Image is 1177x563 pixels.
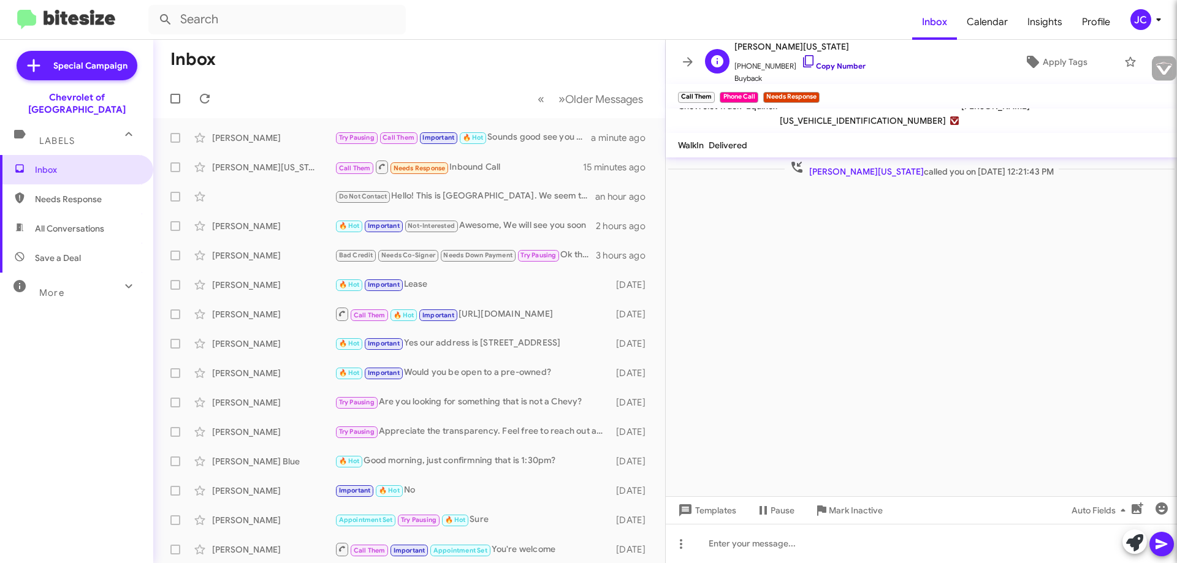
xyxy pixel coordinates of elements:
[1120,9,1164,30] button: JC
[666,499,746,521] button: Templates
[1018,4,1072,40] a: Insights
[443,251,512,259] span: Needs Down Payment
[610,308,655,320] div: [DATE]
[734,54,866,72] span: [PHONE_NUMBER]
[335,483,610,497] div: No
[170,50,216,69] h1: Inbox
[463,134,484,142] span: 🔥 Hot
[339,486,371,494] span: Important
[212,161,335,173] div: [PERSON_NAME][US_STATE]
[212,543,335,556] div: [PERSON_NAME]
[53,59,128,72] span: Special Campaign
[1130,9,1151,30] div: JC
[335,130,591,145] div: Sounds good see you then
[394,164,446,172] span: Needs Response
[720,92,758,103] small: Phone Call
[957,4,1018,40] a: Calendar
[335,159,583,175] div: Inbound Call
[610,514,655,526] div: [DATE]
[809,166,924,177] span: [PERSON_NAME][US_STATE]
[1062,499,1140,521] button: Auto Fields
[212,220,335,232] div: [PERSON_NAME]
[335,336,610,350] div: Yes our address is [STREET_ADDRESS]
[339,251,373,259] span: Bad Credit
[335,189,595,203] div: Hello! This is [GEOGRAPHIC_DATA]. We seem to have received this message in error, as we are a doc...
[354,546,386,554] span: Call Them
[368,369,400,377] span: Important
[445,516,466,524] span: 🔥 Hot
[829,499,883,521] span: Mark Inactive
[335,425,610,439] div: Appreciate the transparency. Feel free to reach out after taking care of insurance so we can furt...
[422,311,454,319] span: Important
[212,367,335,379] div: [PERSON_NAME]
[17,51,137,80] a: Special Campaign
[339,222,360,230] span: 🔥 Hot
[1072,4,1120,40] a: Profile
[678,92,715,103] small: Call Them
[354,311,386,319] span: Call Them
[35,222,104,235] span: All Conversations
[35,164,139,176] span: Inbox
[596,249,655,262] div: 3 hours ago
[212,279,335,291] div: [PERSON_NAME]
[433,546,487,554] span: Appointment Set
[379,486,400,494] span: 🔥 Hot
[339,339,360,347] span: 🔥 Hot
[368,339,400,347] span: Important
[339,134,375,142] span: Try Pausing
[558,91,565,107] span: »
[212,396,335,409] div: [PERSON_NAME]
[1072,499,1130,521] span: Auto Fields
[212,308,335,320] div: [PERSON_NAME]
[992,51,1118,73] button: Apply Tags
[734,39,866,54] span: [PERSON_NAME][US_STATE]
[368,222,400,230] span: Important
[35,193,139,205] span: Needs Response
[610,396,655,409] div: [DATE]
[212,338,335,350] div: [PERSON_NAME]
[368,281,400,289] span: Important
[335,454,610,468] div: Good morning, just confirmning that is 1:30pm?
[212,514,335,526] div: [PERSON_NAME]
[148,5,406,34] input: Search
[583,161,655,173] div: 15 minutes ago
[610,455,655,467] div: [DATE]
[335,395,610,409] div: Are you looking for something that is not a Chevy?
[610,543,655,556] div: [DATE]
[212,132,335,144] div: [PERSON_NAME]
[339,428,375,436] span: Try Pausing
[596,220,655,232] div: 2 hours ago
[335,366,610,380] div: Would you be open to a pre-owned?
[763,92,820,103] small: Needs Response
[801,61,866,70] a: Copy Number
[771,499,794,521] span: Pause
[408,222,455,230] span: Not-Interested
[339,281,360,289] span: 🔥 Hot
[339,516,393,524] span: Appointment Set
[335,278,610,292] div: Lease
[912,4,957,40] span: Inbox
[335,219,596,233] div: Awesome, We will see you soon
[35,252,81,264] span: Save a Deal
[39,287,64,298] span: More
[335,542,610,557] div: You're welcome
[538,91,544,107] span: «
[610,426,655,438] div: [DATE]
[551,86,650,111] button: Next
[212,455,335,467] div: [PERSON_NAME] Blue
[520,251,556,259] span: Try Pausing
[610,485,655,497] div: [DATE]
[610,338,655,350] div: [DATE]
[709,140,747,151] span: Delivered
[610,279,655,291] div: [DATE]
[394,311,414,319] span: 🔥 Hot
[565,93,643,106] span: Older Messages
[676,499,736,521] span: Templates
[610,367,655,379] div: [DATE]
[734,72,866,85] span: Buyback
[1043,51,1087,73] span: Apply Tags
[339,369,360,377] span: 🔥 Hot
[339,457,360,465] span: 🔥 Hot
[785,160,1059,178] span: called you on [DATE] 12:21:43 PM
